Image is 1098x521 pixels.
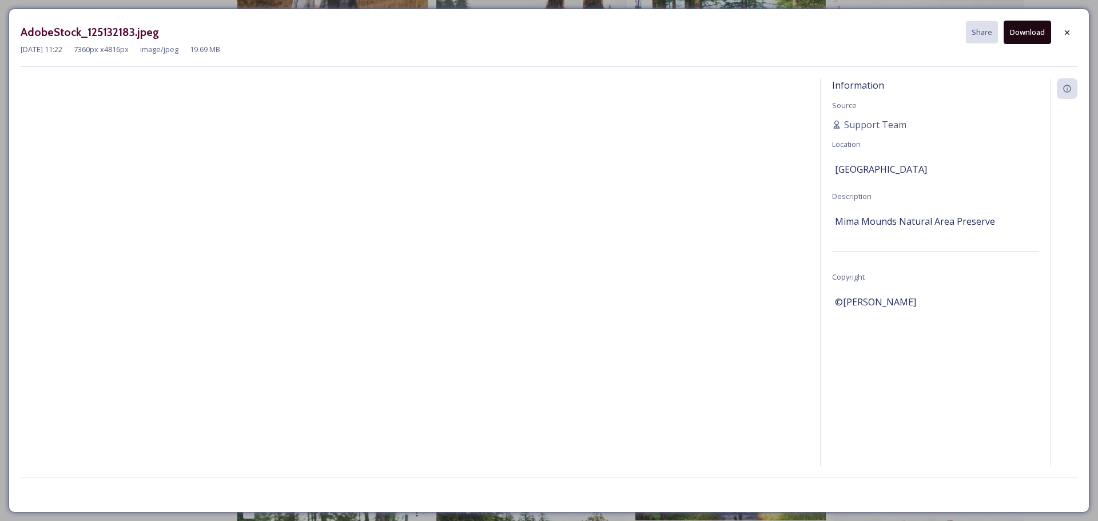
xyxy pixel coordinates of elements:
[140,44,178,55] span: image/jpeg
[74,44,129,55] span: 7360 px x 4816 px
[1004,21,1051,44] button: Download
[832,272,865,282] span: Copyright
[835,295,916,309] span: ©[PERSON_NAME]
[832,191,872,201] span: Description
[835,162,927,176] span: [GEOGRAPHIC_DATA]
[832,139,861,149] span: Location
[844,118,906,132] span: Support Team
[966,21,998,43] button: Share
[832,79,884,92] span: Information
[21,44,62,55] span: [DATE] 11:22
[835,214,995,228] span: Mima Mounds Natural Area Preserve
[832,100,857,110] span: Source
[190,44,220,55] span: 19.69 MB
[21,24,159,41] h3: AdobeStock_125132183.jpeg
